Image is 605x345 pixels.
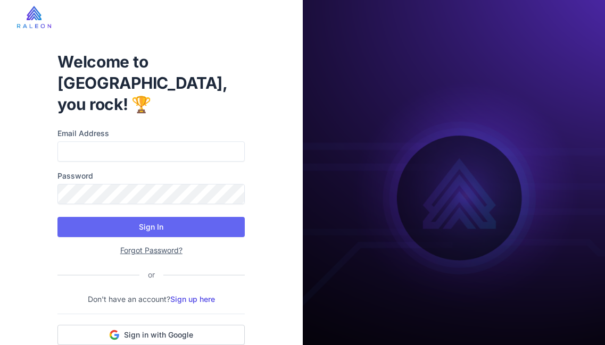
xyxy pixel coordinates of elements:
button: Sign In [57,217,245,237]
a: Sign up here [170,294,215,304]
label: Email Address [57,128,245,139]
div: or [139,269,163,281]
h1: Welcome to [GEOGRAPHIC_DATA], you rock! 🏆 [57,51,245,115]
label: Password [57,170,245,182]
a: Forgot Password? [120,246,183,255]
p: Don't have an account? [57,293,245,305]
img: raleon-logo-whitebg.9aac0268.jpg [17,6,51,28]
button: Sign in with Google [57,325,245,345]
span: Sign in with Google [124,330,193,340]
